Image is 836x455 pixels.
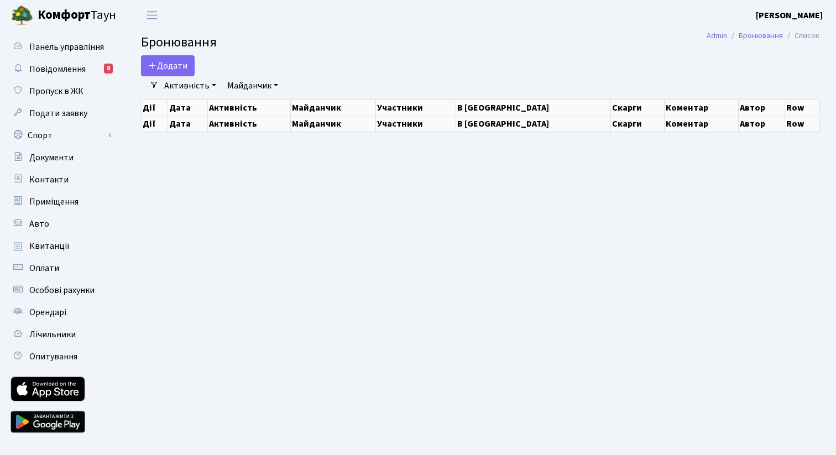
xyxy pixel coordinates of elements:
[223,76,283,95] a: Майданчик
[29,351,77,363] span: Опитування
[207,116,291,132] th: Активність
[29,284,95,296] span: Особові рахунки
[142,100,168,116] th: Дії
[739,100,785,116] th: Автор
[141,33,217,52] span: Бронювання
[783,30,819,42] li: Список
[6,58,116,80] a: Повідомлення8
[6,301,116,323] a: Орендарі
[138,6,166,24] button: Переключити навігацію
[456,100,610,116] th: В [GEOGRAPHIC_DATA]
[160,76,221,95] a: Активність
[6,124,116,147] a: Спорт
[142,116,168,132] th: Дії
[29,306,66,318] span: Орендарі
[291,100,376,116] th: Майданчик
[6,323,116,346] a: Лічильники
[6,235,116,257] a: Квитанції
[29,107,87,119] span: Подати заявку
[168,100,207,116] th: Дата
[104,64,113,74] div: 8
[6,102,116,124] a: Подати заявку
[739,116,785,132] th: Автор
[6,80,116,102] a: Пропуск в ЖК
[29,328,76,341] span: Лічильники
[6,279,116,301] a: Особові рахунки
[785,100,819,116] th: Row
[610,100,664,116] th: Скарги
[29,63,86,75] span: Повідомлення
[168,116,207,132] th: Дата
[456,116,610,132] th: В [GEOGRAPHIC_DATA]
[6,213,116,235] a: Авто
[11,4,33,27] img: logo.png
[207,100,291,116] th: Активність
[29,151,74,164] span: Документи
[739,30,783,41] a: Бронювання
[610,116,664,132] th: Скарги
[29,218,49,230] span: Авто
[29,196,79,208] span: Приміщення
[6,257,116,279] a: Оплати
[664,116,738,132] th: Коментар
[785,116,819,132] th: Row
[6,147,116,169] a: Документи
[690,24,836,48] nav: breadcrumb
[29,262,59,274] span: Оплати
[6,36,116,58] a: Панель управління
[376,116,456,132] th: Участники
[664,100,738,116] th: Коментар
[6,346,116,368] a: Опитування
[29,41,104,53] span: Панель управління
[29,240,70,252] span: Квитанції
[756,9,823,22] a: [PERSON_NAME]
[29,174,69,186] span: Контакти
[38,6,116,25] span: Таун
[6,169,116,191] a: Контакти
[376,100,456,116] th: Участники
[707,30,727,41] a: Admin
[6,191,116,213] a: Приміщення
[29,85,83,97] span: Пропуск в ЖК
[291,116,376,132] th: Майданчик
[141,55,195,76] button: Додати
[38,6,91,24] b: Комфорт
